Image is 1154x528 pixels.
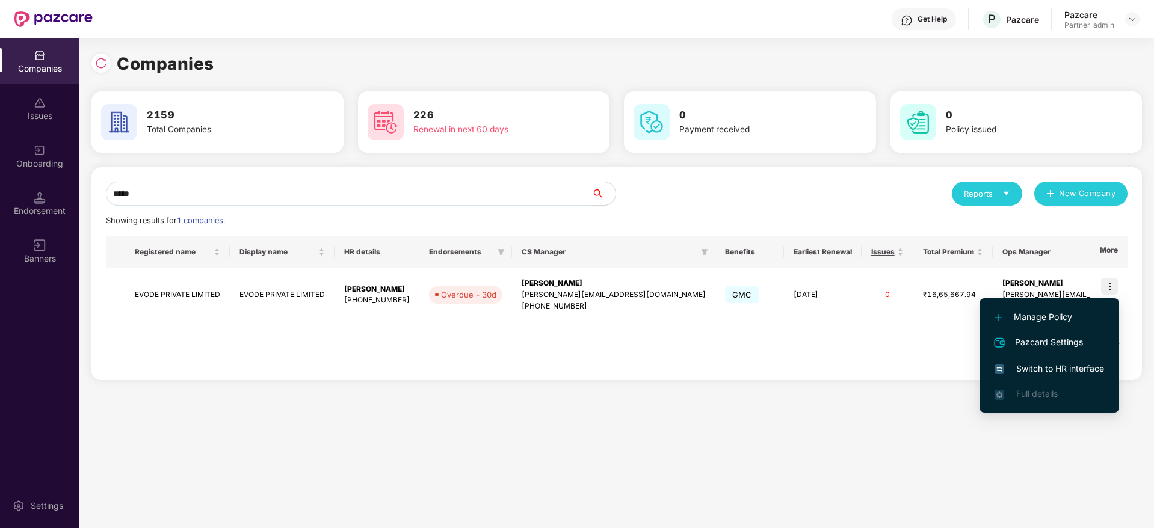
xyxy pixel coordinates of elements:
th: Benefits [715,236,784,268]
span: 1 companies. [177,216,225,225]
img: svg+xml;base64,PHN2ZyB4bWxucz0iaHR0cDovL3d3dy53My5vcmcvMjAwMC9zdmciIHdpZHRoPSIxNi4zNjMiIGhlaWdodD... [995,390,1004,399]
img: svg+xml;base64,PHN2ZyB4bWxucz0iaHR0cDovL3d3dy53My5vcmcvMjAwMC9zdmciIHdpZHRoPSI2MCIgaGVpZ2h0PSI2MC... [900,104,936,140]
span: plus [1046,189,1054,199]
span: Pazcard Settings [995,336,1104,350]
img: svg+xml;base64,PHN2ZyB4bWxucz0iaHR0cDovL3d3dy53My5vcmcvMjAwMC9zdmciIHdpZHRoPSI2MCIgaGVpZ2h0PSI2MC... [101,104,137,140]
span: GMC [725,286,759,303]
span: Issues [871,247,895,257]
span: P [988,12,996,26]
img: svg+xml;base64,PHN2ZyB4bWxucz0iaHR0cDovL3d3dy53My5vcmcvMjAwMC9zdmciIHdpZHRoPSI2MCIgaGVpZ2h0PSI2MC... [368,104,404,140]
th: Registered name [125,236,230,268]
div: Settings [27,500,67,512]
div: Renewal in next 60 days [413,123,565,137]
div: [PERSON_NAME] [344,284,410,295]
img: svg+xml;base64,PHN2ZyBpZD0iQ29tcGFuaWVzIiB4bWxucz0iaHR0cDovL3d3dy53My5vcmcvMjAwMC9zdmciIHdpZHRoPS... [34,49,46,61]
img: svg+xml;base64,PHN2ZyBpZD0iUmVsb2FkLTMyeDMyIiB4bWxucz0iaHR0cDovL3d3dy53My5vcmcvMjAwMC9zdmciIHdpZH... [95,57,107,69]
span: filter [701,248,708,256]
span: Registered name [135,247,211,257]
img: svg+xml;base64,PHN2ZyB3aWR0aD0iMTYiIGhlaWdodD0iMTYiIHZpZXdCb3g9IjAgMCAxNiAxNiIgZmlsbD0ibm9uZSIgeG... [34,239,46,251]
div: ₹16,65,667.94 [923,289,983,301]
span: search [591,189,616,198]
span: Full details [1016,388,1058,399]
td: EVODE PRIVATE LIMITED [230,268,335,322]
span: filter [498,248,505,256]
th: Issues [862,236,913,268]
img: svg+xml;base64,PHN2ZyB4bWxucz0iaHR0cDovL3d3dy53My5vcmcvMjAwMC9zdmciIHdpZHRoPSIxNiIgaGVpZ2h0PSIxNi... [995,364,1004,374]
img: svg+xml;base64,PHN2ZyB3aWR0aD0iMTQuNSIgaGVpZ2h0PSIxNC41IiB2aWV3Qm94PSIwIDAgMTYgMTYiIGZpbGw9Im5vbm... [34,192,46,204]
th: HR details [335,236,419,268]
img: svg+xml;base64,PHN2ZyB4bWxucz0iaHR0cDovL3d3dy53My5vcmcvMjAwMC9zdmciIHdpZHRoPSIxMi4yMDEiIGhlaWdodD... [995,314,1002,321]
div: Overdue - 30d [441,289,496,301]
span: filter [699,245,711,259]
img: New Pazcare Logo [14,11,93,27]
div: [PHONE_NUMBER] [522,301,706,312]
span: Display name [239,247,316,257]
div: Reports [964,188,1010,200]
div: Pazcare [1064,9,1114,20]
img: svg+xml;base64,PHN2ZyBpZD0iSXNzdWVzX2Rpc2FibGVkIiB4bWxucz0iaHR0cDovL3d3dy53My5vcmcvMjAwMC9zdmciIH... [34,97,46,109]
span: caret-down [1002,189,1010,197]
img: svg+xml;base64,PHN2ZyB4bWxucz0iaHR0cDovL3d3dy53My5vcmcvMjAwMC9zdmciIHdpZHRoPSIyNCIgaGVpZ2h0PSIyNC... [992,336,1007,350]
h3: 226 [413,108,565,123]
div: Partner_admin [1064,20,1114,30]
h3: 0 [679,108,831,123]
td: [DATE] [784,268,862,322]
img: svg+xml;base64,PHN2ZyBpZD0iRHJvcGRvd24tMzJ4MzIiIHhtbG5zPSJodHRwOi8vd3d3LnczLm9yZy8yMDAwL3N2ZyIgd2... [1128,14,1137,24]
h1: Companies [117,51,214,77]
th: Earliest Renewal [784,236,862,268]
span: Manage Policy [995,310,1104,324]
span: New Company [1059,188,1116,200]
div: [PHONE_NUMBER] [344,295,410,306]
th: Display name [230,236,335,268]
button: plusNew Company [1034,182,1128,206]
span: filter [495,245,507,259]
th: More [1090,236,1128,268]
img: icon [1101,278,1118,295]
span: Endorsements [429,247,493,257]
div: Pazcare [1006,14,1039,25]
img: svg+xml;base64,PHN2ZyBpZD0iU2V0dGluZy0yMHgyMCIgeG1sbnM9Imh0dHA6Ly93d3cudzMub3JnLzIwMDAvc3ZnIiB3aW... [13,500,25,512]
div: [PERSON_NAME][EMAIL_ADDRESS][DOMAIN_NAME] [522,289,706,301]
span: Switch to HR interface [995,362,1104,375]
th: Total Premium [913,236,993,268]
div: Get Help [918,14,947,24]
span: Showing results for [106,216,225,225]
div: Policy issued [946,123,1097,137]
img: svg+xml;base64,PHN2ZyB3aWR0aD0iMjAiIGhlaWdodD0iMjAiIHZpZXdCb3g9IjAgMCAyMCAyMCIgZmlsbD0ibm9uZSIgeG... [34,144,46,156]
h3: 2159 [147,108,298,123]
div: [PERSON_NAME] [522,278,706,289]
span: Total Premium [923,247,974,257]
div: Payment received [679,123,831,137]
img: svg+xml;base64,PHN2ZyB4bWxucz0iaHR0cDovL3d3dy53My5vcmcvMjAwMC9zdmciIHdpZHRoPSI2MCIgaGVpZ2h0PSI2MC... [634,104,670,140]
h3: 0 [946,108,1097,123]
span: CS Manager [522,247,696,257]
td: EVODE PRIVATE LIMITED [125,268,230,322]
div: 0 [871,289,904,301]
button: search [591,182,616,206]
div: Total Companies [147,123,298,137]
img: svg+xml;base64,PHN2ZyBpZD0iSGVscC0zMngzMiIgeG1sbnM9Imh0dHA6Ly93d3cudzMub3JnLzIwMDAvc3ZnIiB3aWR0aD... [901,14,913,26]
